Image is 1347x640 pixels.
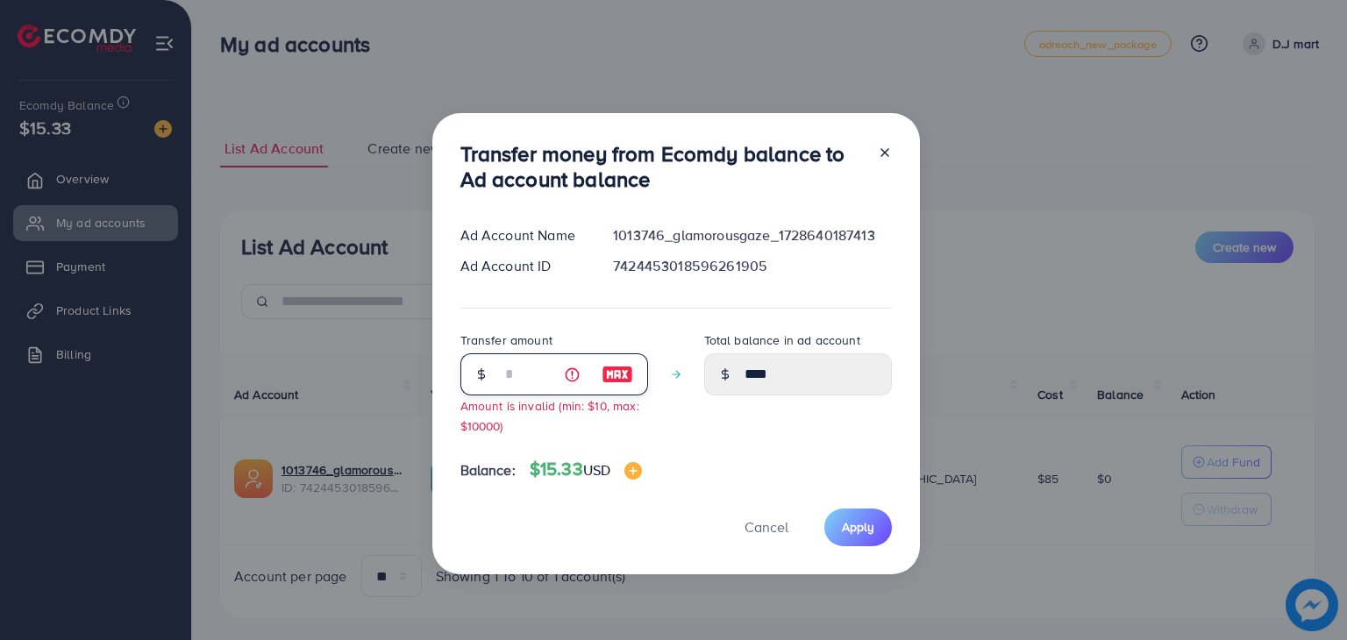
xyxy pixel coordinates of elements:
[446,225,600,245] div: Ad Account Name
[460,141,864,192] h3: Transfer money from Ecomdy balance to Ad account balance
[446,256,600,276] div: Ad Account ID
[704,331,860,349] label: Total balance in ad account
[599,256,905,276] div: 7424453018596261905
[583,460,610,480] span: USD
[602,364,633,385] img: image
[745,517,788,537] span: Cancel
[824,508,892,546] button: Apply
[460,460,516,480] span: Balance:
[624,462,642,480] img: image
[842,518,874,536] span: Apply
[599,225,905,245] div: 1013746_glamorousgaze_1728640187413
[460,331,552,349] label: Transfer amount
[460,397,639,434] small: Amount is invalid (min: $10, max: $10000)
[530,459,642,480] h4: $15.33
[723,508,810,546] button: Cancel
